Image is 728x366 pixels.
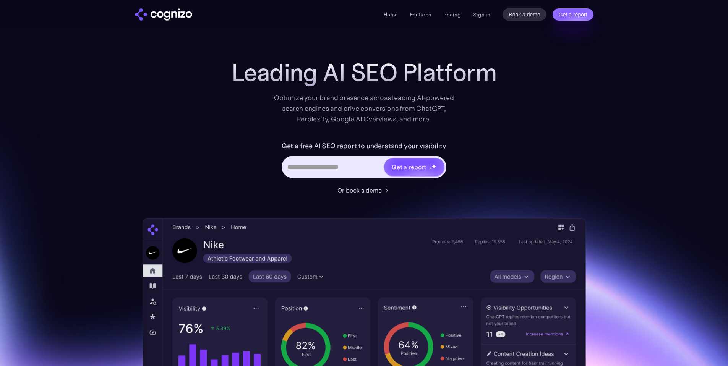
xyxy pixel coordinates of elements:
[553,8,593,21] a: Get a report
[270,92,458,125] div: Optimize your brand presence across leading AI-powered search engines and drive conversions from ...
[383,157,445,177] a: Get a reportstarstarstar
[430,167,432,170] img: star
[431,164,436,169] img: star
[135,8,192,21] img: cognizo logo
[282,140,446,182] form: Hero URL Input Form
[410,11,431,18] a: Features
[337,186,382,195] div: Or book a demo
[473,10,490,19] a: Sign in
[443,11,461,18] a: Pricing
[430,164,431,165] img: star
[135,8,192,21] a: home
[392,162,426,172] div: Get a report
[282,140,446,152] label: Get a free AI SEO report to understand your visibility
[337,186,391,195] a: Or book a demo
[232,59,497,86] h1: Leading AI SEO Platform
[503,8,546,21] a: Book a demo
[384,11,398,18] a: Home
